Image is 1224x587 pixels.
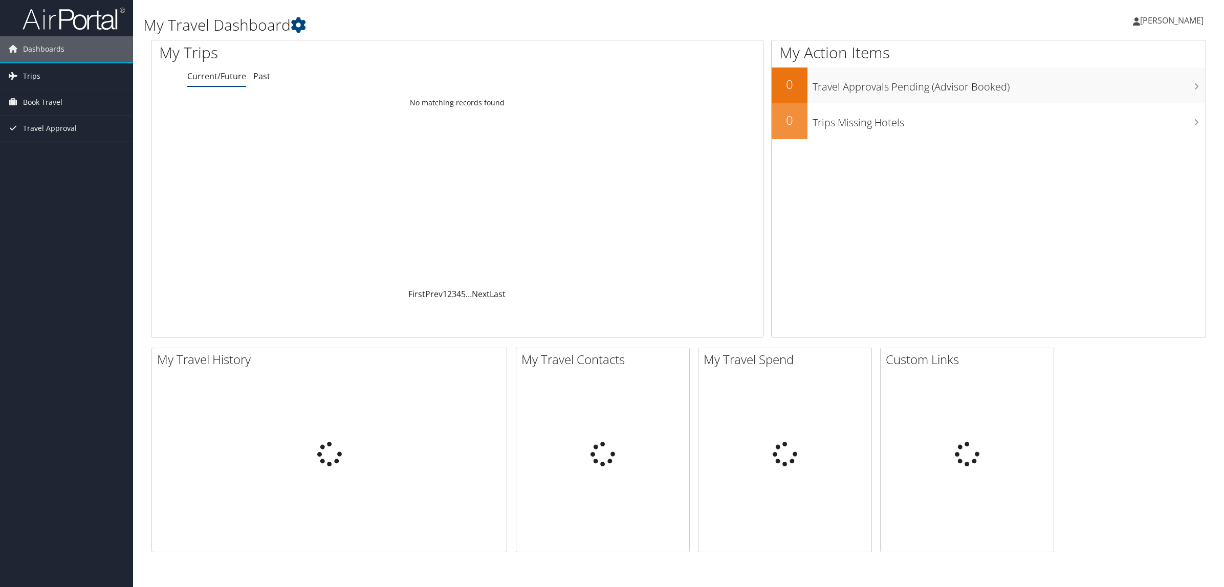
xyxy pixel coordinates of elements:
[447,288,452,300] a: 2
[1140,15,1204,26] span: [PERSON_NAME]
[23,89,62,115] span: Book Travel
[461,288,466,300] a: 5
[23,36,64,62] span: Dashboards
[23,63,40,89] span: Trips
[187,71,246,82] a: Current/Future
[490,288,506,300] a: Last
[23,7,125,31] img: airportal-logo.png
[772,42,1206,63] h1: My Action Items
[425,288,443,300] a: Prev
[466,288,472,300] span: …
[813,110,1206,130] h3: Trips Missing Hotels
[472,288,490,300] a: Next
[772,103,1206,139] a: 0Trips Missing Hotels
[157,351,507,368] h2: My Travel History
[813,75,1206,94] h3: Travel Approvals Pending (Advisor Booked)
[443,288,447,300] a: 1
[886,351,1054,368] h2: Custom Links
[23,116,77,141] span: Travel Approval
[704,351,871,368] h2: My Travel Spend
[772,111,807,129] h2: 0
[772,67,1206,103] a: 0Travel Approvals Pending (Advisor Booked)
[253,71,270,82] a: Past
[143,14,857,36] h1: My Travel Dashboard
[151,94,763,112] td: No matching records found
[408,288,425,300] a: First
[452,288,456,300] a: 3
[772,76,807,93] h2: 0
[456,288,461,300] a: 4
[521,351,689,368] h2: My Travel Contacts
[1133,5,1214,36] a: [PERSON_NAME]
[159,42,500,63] h1: My Trips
